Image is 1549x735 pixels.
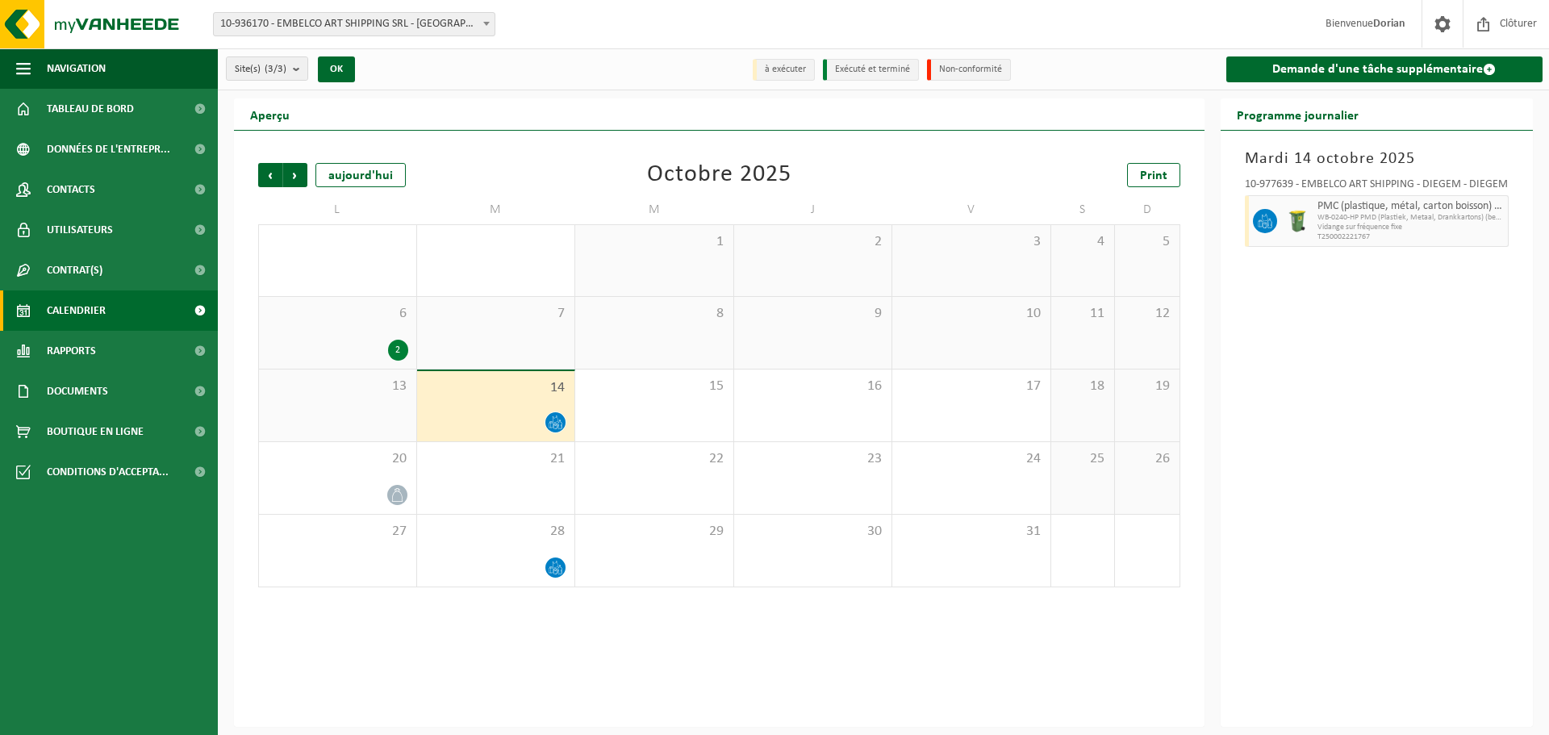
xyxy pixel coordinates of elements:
[47,331,96,371] span: Rapports
[47,250,102,290] span: Contrat(s)
[1221,98,1375,130] h2: Programme journalier
[318,56,355,82] button: OK
[47,371,108,411] span: Documents
[1123,450,1171,468] span: 26
[258,195,417,224] td: L
[742,378,884,395] span: 16
[1123,233,1171,251] span: 5
[417,195,576,224] td: M
[583,305,725,323] span: 8
[900,450,1042,468] span: 24
[425,450,567,468] span: 21
[927,59,1011,81] li: Non-conformité
[235,57,286,81] span: Site(s)
[425,379,567,397] span: 14
[226,56,308,81] button: Site(s)(3/3)
[753,59,815,81] li: à exécuter
[1317,232,1505,242] span: T250002221767
[47,89,134,129] span: Tableau de bord
[267,305,408,323] span: 6
[583,523,725,541] span: 29
[1123,305,1171,323] span: 12
[1059,305,1107,323] span: 11
[900,378,1042,395] span: 17
[267,378,408,395] span: 13
[575,195,734,224] td: M
[47,210,113,250] span: Utilisateurs
[47,411,144,452] span: Boutique en ligne
[1245,179,1509,195] div: 10-977639 - EMBELCO ART SHIPPING - DIEGEM - DIEGEM
[425,523,567,541] span: 28
[1059,450,1107,468] span: 25
[1059,378,1107,395] span: 18
[283,163,307,187] span: Suivant
[1123,378,1171,395] span: 19
[267,523,408,541] span: 27
[1226,56,1543,82] a: Demande d'une tâche supplémentaire
[47,169,95,210] span: Contacts
[900,305,1042,323] span: 10
[583,233,725,251] span: 1
[214,13,495,35] span: 10-936170 - EMBELCO ART SHIPPING SRL - ETTERBEEK
[1245,147,1509,171] h3: Mardi 14 octobre 2025
[1317,223,1505,232] span: Vidange sur fréquence fixe
[47,129,170,169] span: Données de l'entrepr...
[47,452,169,492] span: Conditions d'accepta...
[1285,209,1309,233] img: WB-0240-HPE-GN-50
[47,290,106,331] span: Calendrier
[742,450,884,468] span: 23
[265,64,286,74] count: (3/3)
[1317,200,1505,213] span: PMC (plastique, métal, carton boisson) (industriel)
[583,450,725,468] span: 22
[213,12,495,36] span: 10-936170 - EMBELCO ART SHIPPING SRL - ETTERBEEK
[234,98,306,130] h2: Aperçu
[742,233,884,251] span: 2
[1127,163,1180,187] a: Print
[1317,213,1505,223] span: WB-0240-HP PMD (Plastiek, Metaal, Drankkartons) (bedrijven)
[583,378,725,395] span: 15
[315,163,406,187] div: aujourd'hui
[425,305,567,323] span: 7
[258,163,282,187] span: Précédent
[267,450,408,468] span: 20
[388,340,408,361] div: 2
[742,523,884,541] span: 30
[47,48,106,89] span: Navigation
[647,163,791,187] div: Octobre 2025
[1373,18,1405,30] strong: Dorian
[1140,169,1167,182] span: Print
[742,305,884,323] span: 9
[1059,233,1107,251] span: 4
[900,523,1042,541] span: 31
[1115,195,1179,224] td: D
[900,233,1042,251] span: 3
[823,59,919,81] li: Exécuté et terminé
[1051,195,1116,224] td: S
[734,195,893,224] td: J
[892,195,1051,224] td: V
